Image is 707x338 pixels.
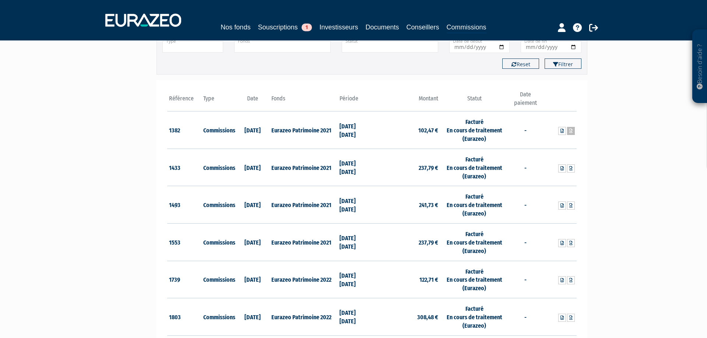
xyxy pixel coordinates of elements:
button: Filtrer [545,58,581,69]
td: [DATE] [235,111,270,149]
td: [DATE] [235,149,270,186]
a: Nos fonds [221,22,250,32]
td: Eurazeo Patrimoine 2022 [270,298,338,336]
td: Eurazeo Patrimoine 2021 [270,223,338,261]
td: [DATE] [DATE] [338,223,372,261]
td: [DATE] [DATE] [338,186,372,224]
td: [DATE] [DATE] [338,149,372,186]
td: Eurazeo Patrimoine 2021 [270,186,338,224]
td: Eurazeo Patrimoine 2021 [270,111,338,149]
button: Reset [502,58,539,69]
td: Facturé En cours de traitement (Eurazeo) [440,223,508,261]
td: [DATE] [235,186,270,224]
td: - [509,298,543,336]
td: - [509,186,543,224]
td: - [509,261,543,298]
td: [DATE] [235,261,270,298]
td: Commissions [201,186,236,224]
td: 308,48 € [372,298,440,336]
a: Investisseurs [319,22,358,32]
td: Commissions [201,111,236,149]
td: - [509,223,543,261]
a: Conseillers [407,22,439,32]
td: Facturé En cours de traitement (Eurazeo) [440,261,508,298]
td: [DATE] [235,223,270,261]
td: 237,79 € [372,149,440,186]
td: 241,73 € [372,186,440,224]
td: Eurazeo Patrimoine 2022 [270,261,338,298]
td: 1493 [167,186,201,224]
th: Date paiement [509,90,543,111]
p: Besoin d'aide ? [696,33,704,100]
td: Facturé En cours de traitement (Eurazeo) [440,111,508,149]
td: Commissions [201,223,236,261]
td: [DATE] [235,298,270,336]
td: - [509,149,543,186]
td: Eurazeo Patrimoine 2021 [270,149,338,186]
td: Commissions [201,261,236,298]
td: Commissions [201,298,236,336]
td: Facturé En cours de traitement (Eurazeo) [440,186,508,224]
a: Souscriptions1 [258,22,312,32]
td: Facturé En cours de traitement (Eurazeo) [440,298,508,336]
td: 237,79 € [372,223,440,261]
td: 1553 [167,223,201,261]
th: Date [235,90,270,111]
td: [DATE] [DATE] [338,261,372,298]
td: [DATE] [DATE] [338,111,372,149]
span: 1 [302,24,312,31]
td: 1382 [167,111,201,149]
th: Statut [440,90,508,111]
th: Fonds [270,90,338,111]
td: [DATE] [DATE] [338,298,372,336]
th: Période [338,90,372,111]
th: Montant [372,90,440,111]
td: 102,47 € [372,111,440,149]
td: 1433 [167,149,201,186]
td: Facturé En cours de traitement (Eurazeo) [440,149,508,186]
td: Commissions [201,149,236,186]
td: 1803 [167,298,201,336]
td: 1739 [167,261,201,298]
th: Type [201,90,236,111]
a: Commissions [447,22,486,33]
td: - [509,111,543,149]
td: 122,71 € [372,261,440,298]
th: Référence [167,90,201,111]
img: 1732889491-logotype_eurazeo_blanc_rvb.png [105,14,181,27]
a: Documents [366,22,399,32]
